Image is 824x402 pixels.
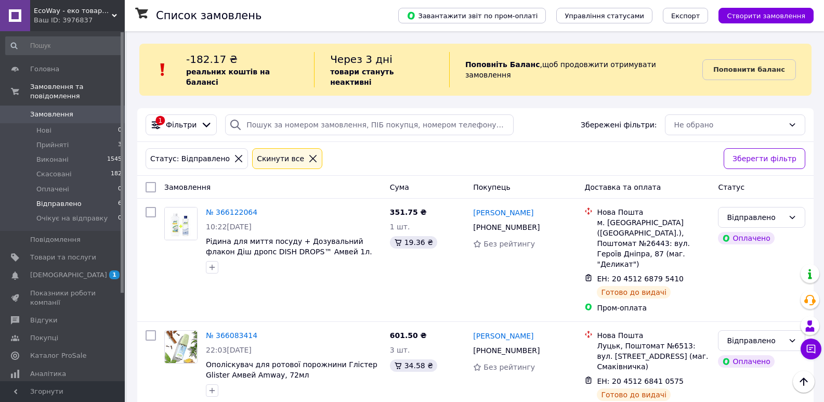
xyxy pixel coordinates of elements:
div: Ваш ID: 3976837 [34,16,125,25]
span: Cума [390,183,409,191]
span: EcoWay - еко товари для дома, краси, здоров`я [34,6,112,16]
a: Рідина для миття посуду + Дозувальний флакон Діш дропс DISH DROPS™ Амвей 1л. [206,237,372,256]
span: Покупець [473,183,510,191]
div: 19.36 ₴ [390,236,437,249]
a: № 366083414 [206,331,257,340]
span: -182.17 ₴ [186,53,238,66]
div: м. [GEOGRAPHIC_DATA] ([GEOGRAPHIC_DATA].), Поштомат №26443: вул. Героїв Дніпра, 87 (маг. "Деликат") [597,217,710,269]
div: Оплачено [718,355,774,368]
div: Готово до видачі [597,286,671,299]
span: Управління статусами [565,12,644,20]
span: Скасовані [36,170,72,179]
span: Показники роботи компанії [30,289,96,307]
button: Створити замовлення [718,8,814,23]
div: , щоб продовжити отримувати замовлення [449,52,702,87]
span: 182 [111,170,122,179]
button: Управління статусами [556,8,652,23]
span: Замовлення [30,110,73,119]
a: Фото товару [164,207,198,240]
span: 351.75 ₴ [390,208,427,216]
span: Покупці [30,333,58,343]
div: Cкинути все [255,153,306,164]
a: Ополіскувач для ротової порожнини Глістер Glister Амвей Amway, 72мл [206,360,377,379]
button: Експорт [663,8,709,23]
span: Аналітика [30,369,66,379]
span: 1545 [107,155,122,164]
h1: Список замовлень [156,9,261,22]
span: Відправлено [36,199,82,209]
span: Експорт [671,12,700,20]
span: ЕН: 20 4512 6879 5410 [597,275,684,283]
div: Оплачено [718,232,774,244]
a: Фото товару [164,330,198,364]
a: [PERSON_NAME] [473,331,533,341]
span: 6 [118,199,122,209]
a: Поповнити баланс [702,59,796,80]
b: Поповніть Баланс [465,60,540,69]
b: реальних коштів на балансі [186,68,270,86]
span: Без рейтингу [483,240,535,248]
span: Прийняті [36,140,69,150]
span: 22:03[DATE] [206,346,252,354]
span: Зберегти фільтр [733,153,796,164]
a: № 366122064 [206,208,257,216]
input: Пошук [5,36,123,55]
span: Фільтри [166,120,197,130]
div: Відправлено [727,212,784,223]
span: Відгуки [30,316,57,325]
img: :exclamation: [155,62,171,77]
span: Очікує на відправку [36,214,108,223]
span: Статус [718,183,744,191]
span: 3 шт. [390,346,410,354]
span: Через 3 дні [330,53,393,66]
span: Замовлення [164,183,211,191]
span: Нові [36,126,51,135]
span: Доставка та оплата [584,183,661,191]
button: Зберегти фільтр [724,148,805,169]
button: Завантажити звіт по пром-оплаті [398,8,546,23]
span: Виконані [36,155,69,164]
div: Відправлено [727,335,784,346]
div: Луцьк, Поштомат №6513: вул. [STREET_ADDRESS] (маг. Смаківничка) [597,341,710,372]
span: Каталог ProSale [30,351,86,360]
span: Завантажити звіт по пром-оплаті [407,11,538,20]
span: [DEMOGRAPHIC_DATA] [30,270,107,280]
span: Оплачені [36,185,69,194]
span: Збережені фільтри: [581,120,657,130]
div: 34.58 ₴ [390,359,437,372]
span: Повідомлення [30,235,81,244]
button: Наверх [793,371,815,393]
span: 0 [118,126,122,135]
a: [PERSON_NAME] [473,208,533,218]
button: Чат з покупцем [801,339,821,359]
span: 10:22[DATE] [206,223,252,231]
img: Фото товару [165,208,197,240]
span: Головна [30,64,59,74]
div: Нова Пошта [597,330,710,341]
span: 0 [118,185,122,194]
div: Готово до видачі [597,388,671,401]
span: ЕН: 20 4512 6841 0575 [597,377,684,385]
b: Поповнити баланс [713,66,785,73]
span: Замовлення та повідомлення [30,82,125,101]
span: 601.50 ₴ [390,331,427,340]
span: Створити замовлення [727,12,805,20]
span: 1 шт. [390,223,410,231]
span: Без рейтингу [483,363,535,371]
span: Товари та послуги [30,253,96,262]
div: Статус: Відправлено [148,153,232,164]
div: Не обрано [674,119,784,131]
b: товари стануть неактивні [330,68,394,86]
div: [PHONE_NUMBER] [471,343,542,358]
span: 1 [109,270,120,279]
span: 0 [118,214,122,223]
img: Фото товару [165,331,197,363]
div: Пром-оплата [597,303,710,313]
a: Створити замовлення [708,11,814,19]
div: [PHONE_NUMBER] [471,220,542,235]
div: Нова Пошта [597,207,710,217]
input: Пошук за номером замовлення, ПІБ покупця, номером телефону, Email, номером накладної [225,114,514,135]
span: 3 [118,140,122,150]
